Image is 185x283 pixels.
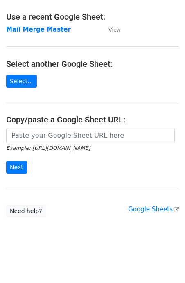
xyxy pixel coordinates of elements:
[100,26,121,33] a: View
[6,161,27,174] input: Next
[108,27,121,33] small: View
[6,75,37,88] a: Select...
[6,205,46,217] a: Need help?
[6,115,179,125] h4: Copy/paste a Google Sheet URL:
[6,59,179,69] h4: Select another Google Sheet:
[128,206,179,213] a: Google Sheets
[144,244,185,283] iframe: Chat Widget
[6,128,175,143] input: Paste your Google Sheet URL here
[6,12,179,22] h4: Use a recent Google Sheet:
[6,145,90,151] small: Example: [URL][DOMAIN_NAME]
[6,26,71,33] a: Mail Merge Master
